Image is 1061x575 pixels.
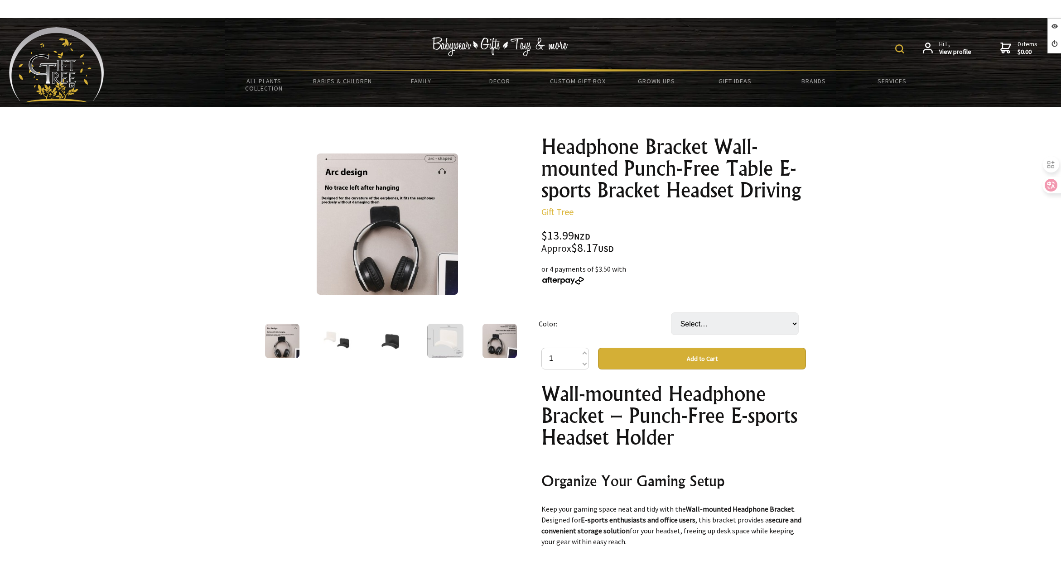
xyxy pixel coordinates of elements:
[939,40,971,56] span: Hi L,
[541,136,806,201] h1: Headphone Bracket Wall-mounted Punch-Free Table E-sports Bracket Headset Driving
[774,72,853,91] a: Brands
[1018,48,1037,56] strong: $0.00
[317,153,458,295] img: Headphone Bracket Wall-mounted Punch-Free Table E-sports Bracket Headset Driving
[686,504,794,513] strong: Wall-mounted Headphone Bracket
[541,470,806,492] h2: Organize Your Gaming Setup
[541,242,571,254] small: Approx
[541,230,806,254] div: $13.99 $8.17
[1018,40,1037,56] span: 0 items
[598,244,614,254] span: USD
[598,348,806,369] button: Add to Cart
[617,72,696,91] a: Grown Ups
[374,324,408,358] img: Headphone Bracket Wall-mounted Punch-Free Table E-sports Bracket Headset Driving
[541,206,574,217] a: Gift Tree
[460,72,539,91] a: Decor
[539,72,617,91] a: Custom Gift Box
[303,72,381,91] a: Babies & Children
[432,37,568,56] img: Babywear - Gifts - Toys & more
[541,264,806,285] div: or 4 payments of $3.50 with
[9,27,104,102] img: Babyware - Gifts - Toys and more...
[939,48,971,56] strong: View profile
[541,515,801,535] strong: secure and convenient storage solution
[541,383,806,448] h1: Wall-mounted Headphone Bracket – Punch-Free E-sports Headset Holder
[853,72,931,91] a: Services
[541,277,585,285] img: Afterpay
[539,300,671,348] td: Color:
[427,324,464,358] img: Headphone Bracket Wall-mounted Punch-Free Table E-sports Bracket Headset Driving
[225,72,303,98] a: All Plants Collection
[482,324,517,358] img: Headphone Bracket Wall-mounted Punch-Free Table E-sports Bracket Headset Driving
[696,72,774,91] a: Gift Ideas
[581,515,695,524] strong: E-sports enthusiasts and office users
[895,44,904,53] img: product search
[923,40,971,56] a: Hi L,View profile
[382,72,460,91] a: Family
[1000,40,1037,56] a: 0 items$0.00
[319,324,354,358] img: Headphone Bracket Wall-mounted Punch-Free Table E-sports Bracket Headset Driving
[541,503,806,547] p: Keep your gaming space neat and tidy with the . Designed for , this bracket provides a for your h...
[574,231,590,242] span: NZD
[265,324,299,358] img: Headphone Bracket Wall-mounted Punch-Free Table E-sports Bracket Headset Driving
